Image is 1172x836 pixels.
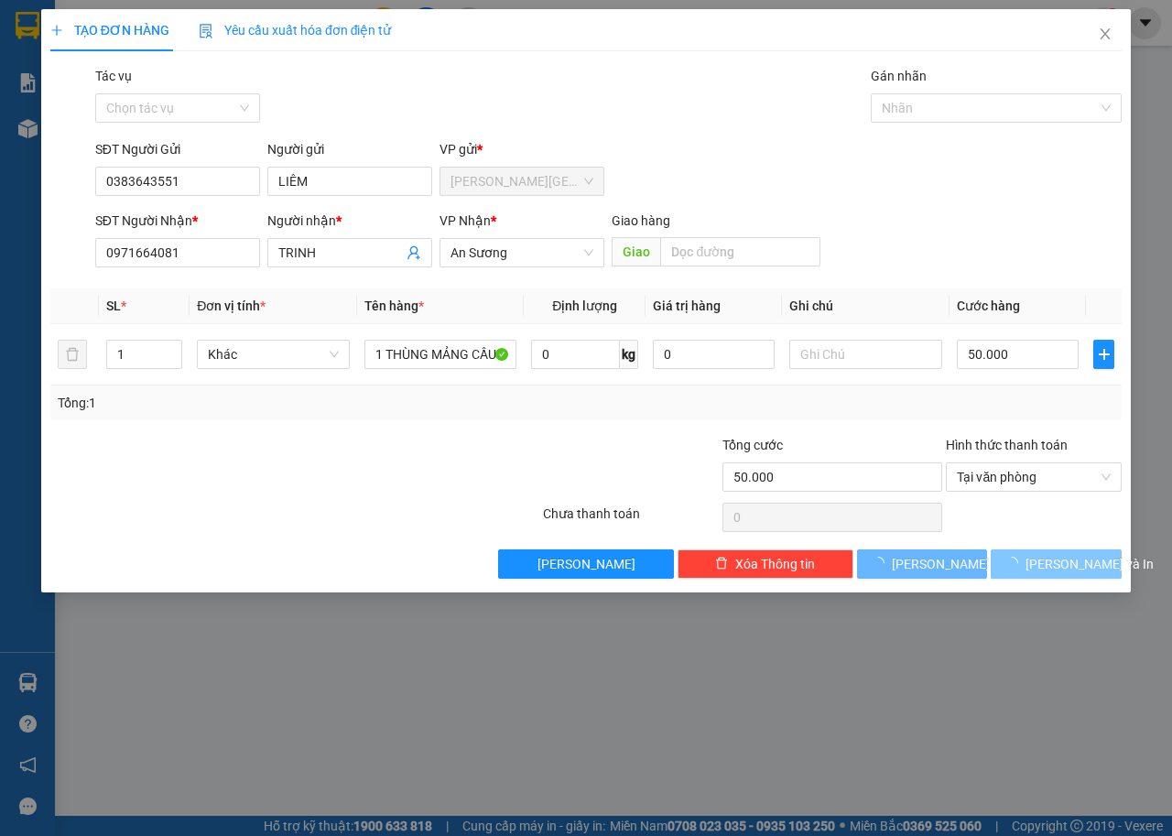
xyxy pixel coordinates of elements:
span: plus [1094,347,1113,362]
span: Tổng cước [722,438,783,452]
span: user-add [407,245,421,260]
div: Bàu Đồn [214,16,362,38]
div: Người gửi [267,139,432,159]
input: 0 [653,340,775,369]
label: Gán nhãn [871,69,927,83]
span: loading [1005,557,1025,570]
span: Gửi: [16,17,44,37]
th: Ghi chú [782,288,950,324]
div: SĐT Người Nhận [95,211,260,231]
div: 0988369792 [214,60,362,85]
button: [PERSON_NAME] và In [991,549,1122,579]
div: 0911479757 [16,81,201,107]
span: TẠO ĐƠN HÀNG [50,23,169,38]
span: Tại văn phòng [957,463,1111,491]
button: plus [1093,340,1114,369]
input: Ghi Chú [789,340,942,369]
span: Giao [612,237,660,266]
span: Khác [208,341,339,368]
input: VD: Bàn, Ghế [364,340,517,369]
span: SL [106,299,121,313]
span: Cước hàng [957,299,1020,313]
span: Tên hàng [364,299,424,313]
label: Tác vụ [95,69,132,83]
span: kg [620,340,638,369]
span: Xóa Thông tin [735,554,815,574]
span: delete [715,557,728,571]
span: Giao hàng [612,213,670,228]
button: [PERSON_NAME] [498,549,674,579]
button: [PERSON_NAME] [857,549,988,579]
div: SĐT Người Gửi [95,139,260,159]
button: Close [1080,9,1131,60]
span: Định lượng [552,299,617,313]
button: deleteXóa Thông tin [678,549,853,579]
label: Hình thức thanh toán [946,438,1068,452]
button: delete [58,340,87,369]
span: plus [50,24,63,37]
span: [PERSON_NAME] [537,554,635,574]
input: Dọc đường [660,237,819,266]
span: VP Nhận [439,213,491,228]
span: Đơn vị tính [197,299,266,313]
div: Tổng: 1 [58,393,454,413]
span: Yêu cầu xuất hóa đơn điện tử [199,23,392,38]
div: Khương [16,60,201,81]
span: loading [872,557,892,570]
div: VP gửi [439,139,604,159]
span: An Sương [450,239,593,266]
div: [PERSON_NAME][GEOGRAPHIC_DATA] [16,16,201,60]
div: 50.000 [14,118,204,140]
div: Lực [214,38,362,60]
span: Nhận: [214,17,258,37]
span: CR : [14,120,42,139]
img: icon [199,24,213,38]
span: [PERSON_NAME] [892,554,990,574]
div: Chưa thanh toán [541,504,721,536]
span: [PERSON_NAME] và In [1025,554,1154,574]
div: Người nhận [267,211,432,231]
span: Giá trị hàng [653,299,721,313]
span: Dương Minh Châu [450,168,593,195]
span: close [1098,27,1112,41]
